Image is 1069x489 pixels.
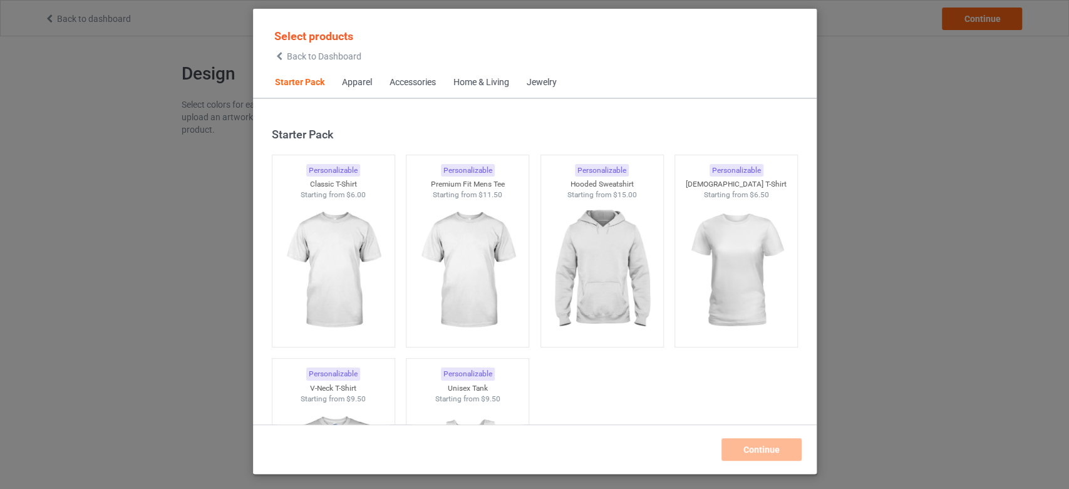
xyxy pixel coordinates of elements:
div: Personalizable [440,368,494,381]
span: $9.50 [346,394,366,403]
div: Starting from [540,190,663,200]
div: Starting from [406,190,529,200]
div: Starting from [675,190,797,200]
div: Home & Living [453,76,509,89]
div: Classic T-Shirt [272,179,394,190]
div: Starter Pack [271,127,803,142]
div: Apparel [342,76,372,89]
div: Hooded Sweatshirt [540,179,663,190]
img: regular.jpg [545,200,658,341]
div: Premium Fit Mens Tee [406,179,529,190]
div: Unisex Tank [406,383,529,394]
div: V-Neck T-Shirt [272,383,394,394]
span: $11.50 [478,190,502,199]
div: Jewelry [527,76,557,89]
div: Starting from [272,394,394,404]
span: $6.00 [346,190,366,199]
span: $15.00 [612,190,636,199]
div: Accessories [390,76,436,89]
span: $9.50 [480,394,500,403]
span: Select products [274,29,353,43]
div: Personalizable [440,164,494,177]
span: Starter Pack [266,68,333,98]
img: regular.jpg [680,200,792,341]
div: Personalizable [306,368,360,381]
div: Personalizable [306,164,360,177]
div: Personalizable [709,164,763,177]
div: [DEMOGRAPHIC_DATA] T-Shirt [675,179,797,190]
span: Back to Dashboard [287,51,361,61]
div: Starting from [272,190,394,200]
img: regular.jpg [411,200,524,341]
span: $6.50 [749,190,768,199]
div: Personalizable [575,164,629,177]
img: regular.jpg [277,200,389,341]
div: Starting from [406,394,529,404]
